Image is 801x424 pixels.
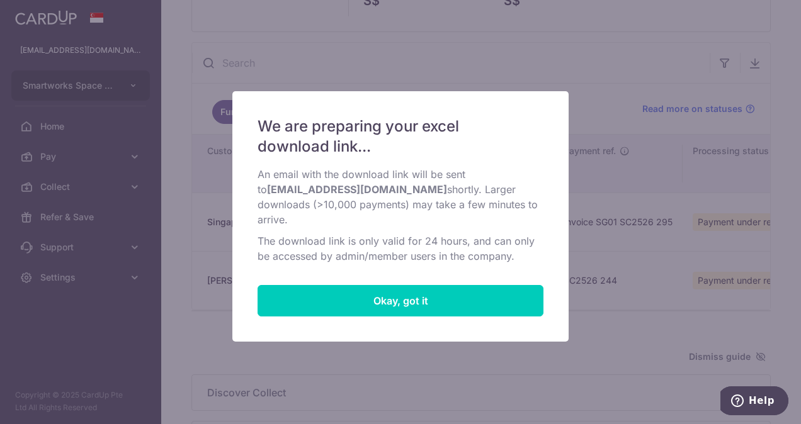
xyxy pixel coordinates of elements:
span: Help [28,9,54,20]
p: An email with the download link will be sent to shortly. Larger downloads (>10,000 payments) may ... [258,167,543,227]
iframe: Opens a widget where you can find more information [720,386,788,418]
p: The download link is only valid for 24 hours, and can only be accessed by admin/member users in t... [258,233,543,264]
span: We are preparing your excel download link... [258,116,528,157]
button: Close [258,285,543,316]
b: [EMAIL_ADDRESS][DOMAIN_NAME] [267,183,447,196]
